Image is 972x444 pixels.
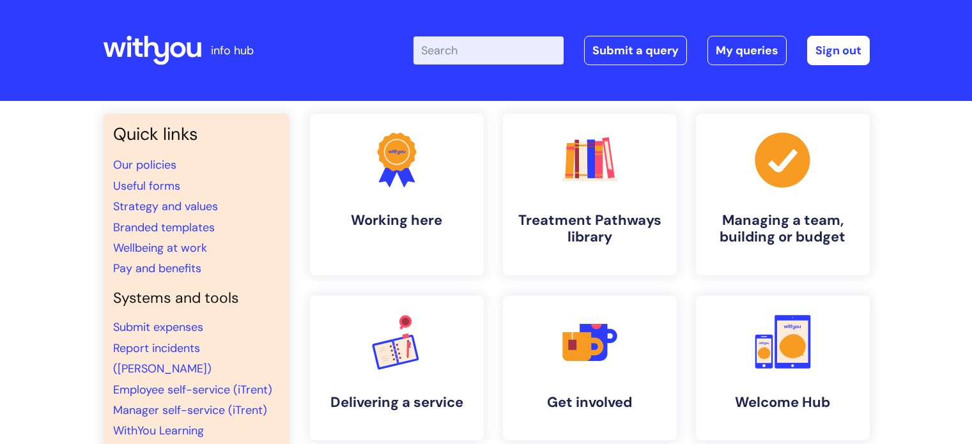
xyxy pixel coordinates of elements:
h4: Get involved [513,394,667,411]
a: Employee self-service (iTrent) [113,382,272,397]
a: Sign out [807,36,870,65]
h3: Quick links [113,124,279,144]
div: | - [413,36,870,65]
h4: Managing a team, building or budget [706,212,860,246]
a: Submit expenses [113,319,203,335]
h4: Delivering a service [320,394,474,411]
a: Pay and benefits [113,261,201,276]
a: Get involved [503,296,677,440]
a: Report incidents ([PERSON_NAME]) [113,341,212,376]
a: Submit a query [584,36,687,65]
a: WithYou Learning [113,423,204,438]
h4: Systems and tools [113,289,279,307]
a: Managing a team, building or budget [696,114,870,275]
a: Welcome Hub [696,296,870,440]
h4: Welcome Hub [706,394,860,411]
a: Working here [310,114,484,275]
a: Branded templates [113,220,215,235]
a: Delivering a service [310,296,484,440]
a: Treatment Pathways library [503,114,677,275]
a: My queries [707,36,787,65]
a: Strategy and values [113,199,218,214]
a: Useful forms [113,178,180,194]
p: info hub [211,40,254,61]
a: Wellbeing at work [113,240,207,256]
h4: Working here [320,212,474,229]
a: Our policies [113,157,176,172]
a: Manager self-service (iTrent) [113,402,267,418]
h4: Treatment Pathways library [513,212,667,246]
input: Search [413,36,564,65]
